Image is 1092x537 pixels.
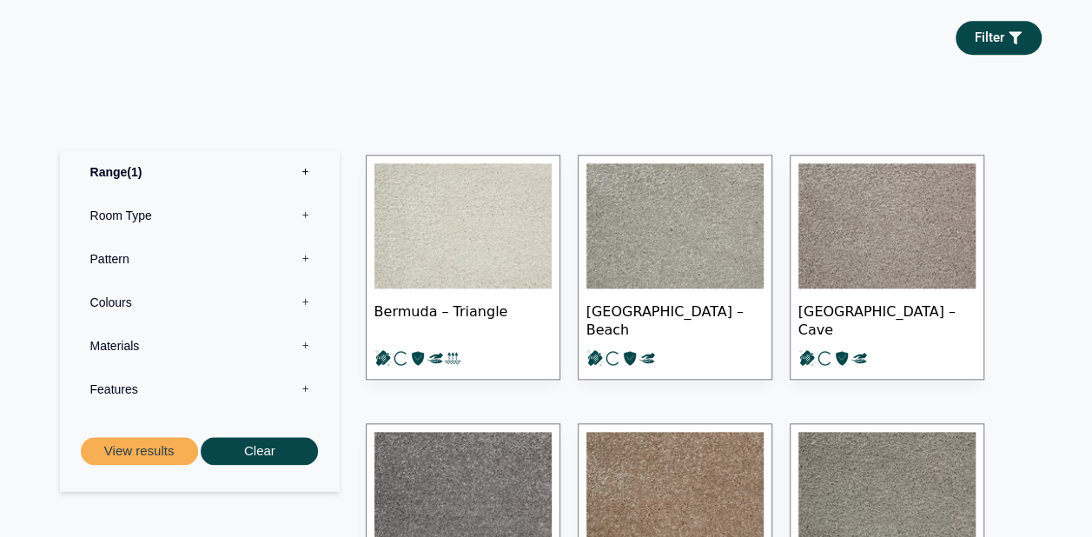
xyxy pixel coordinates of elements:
img: Bermuda Triangle [374,163,552,288]
a: Bermuda – Triangle [366,155,560,380]
span: Bermuda – Triangle [374,288,552,349]
label: Features [73,368,327,411]
span: 1 [127,165,142,179]
span: [GEOGRAPHIC_DATA] – Cave [798,288,976,349]
label: Range [73,150,327,194]
label: Pattern [73,237,327,281]
button: View results [81,437,198,466]
img: Bermuda Beach [586,163,764,288]
a: [GEOGRAPHIC_DATA] – Cave [790,155,984,380]
button: Clear [201,437,318,466]
a: [GEOGRAPHIC_DATA] – Beach [578,155,772,380]
label: Room Type [73,194,327,237]
span: Filter [975,31,1004,44]
label: Materials [73,324,327,368]
label: Colours [73,281,327,324]
span: [GEOGRAPHIC_DATA] – Beach [586,288,764,349]
img: Bermuda Cave [798,163,976,288]
a: Filter [956,21,1042,55]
